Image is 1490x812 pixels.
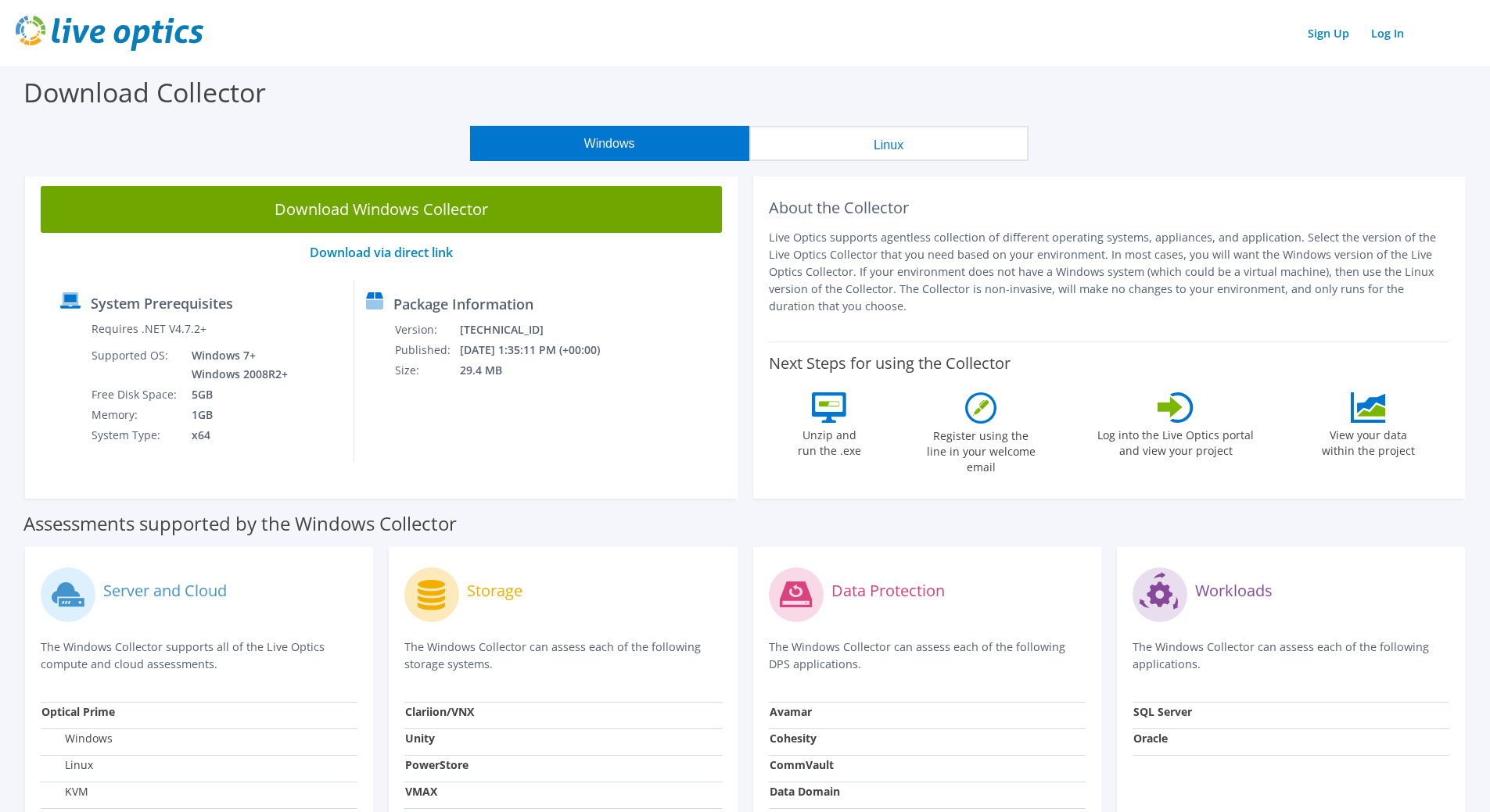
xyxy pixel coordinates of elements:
strong: CommVault [770,757,834,772]
strong: VMAX [405,784,437,799]
strong: Clariion/VNX [405,704,474,719]
strong: Data Domain [770,784,840,799]
td: x64 [180,425,291,445]
td: [TECHNICAL_ID] [459,320,621,340]
strong: Avamar [770,704,812,719]
strong: PowerStore [405,757,469,772]
td: Free Disk Space: [91,385,180,405]
label: Data Protection [831,583,945,599]
a: Sign Up [1300,22,1357,45]
strong: Cohesity [770,731,817,746]
label: Server and Cloud [103,583,227,599]
label: Workloads [1195,583,1273,599]
h2: About the Collector [769,199,1450,217]
td: System Type: [91,425,180,445]
td: 5GB [180,385,291,405]
a: Log In [1363,22,1412,45]
p: The Windows Collector supports all of the Live Optics compute and cloud assessments. [41,639,357,673]
td: Size: [394,360,459,381]
td: Windows 7+ Windows 2008R2+ [180,345,291,385]
label: Requires .NET V4.7.2+ [92,321,206,337]
label: Assessments supported by the Windows Collector [23,516,457,531]
strong: Oracle [1133,731,1168,746]
strong: Optical Prime [41,704,115,719]
label: Package Information [393,296,533,312]
td: [DATE] 1:35:11 PM (+00:00) [459,340,621,360]
td: Published: [394,340,459,360]
label: Unzip and run the .exe [793,423,865,459]
label: System Prerequisites [91,295,233,311]
label: Next Steps for using the Collector [769,354,1011,373]
td: Memory: [91,405,180,425]
label: Log into the Live Optics portal and view your project [1097,423,1255,459]
label: Windows [41,731,113,746]
td: Version: [394,320,459,340]
a: Download Windows Collector [41,186,722,233]
label: Register using the line in your welcome email [922,424,1039,475]
label: Download Collector [23,74,266,110]
strong: Unity [405,731,435,746]
label: Linux [41,757,93,773]
td: 29.4 MB [459,360,621,381]
td: Supported OS: [91,345,180,385]
label: KVM [41,784,88,799]
img: live_optics_svg.svg [16,16,203,51]
td: 1GB [180,405,291,425]
p: The Windows Collector can assess each of the following applications. [1133,639,1449,673]
label: View your data within the project [1312,423,1424,459]
p: The Windows Collector can assess each of the following DPS applications. [769,639,1086,673]
strong: SQL Server [1133,704,1192,719]
button: Linux [749,126,1029,161]
label: Storage [467,583,522,599]
p: The Windows Collector can assess each of the following storage systems. [404,639,721,673]
p: Live Optics supports agentless collection of different operating systems, appliances, and applica... [769,229,1450,315]
button: Windows [470,126,749,161]
a: Download via direct link [310,244,453,261]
